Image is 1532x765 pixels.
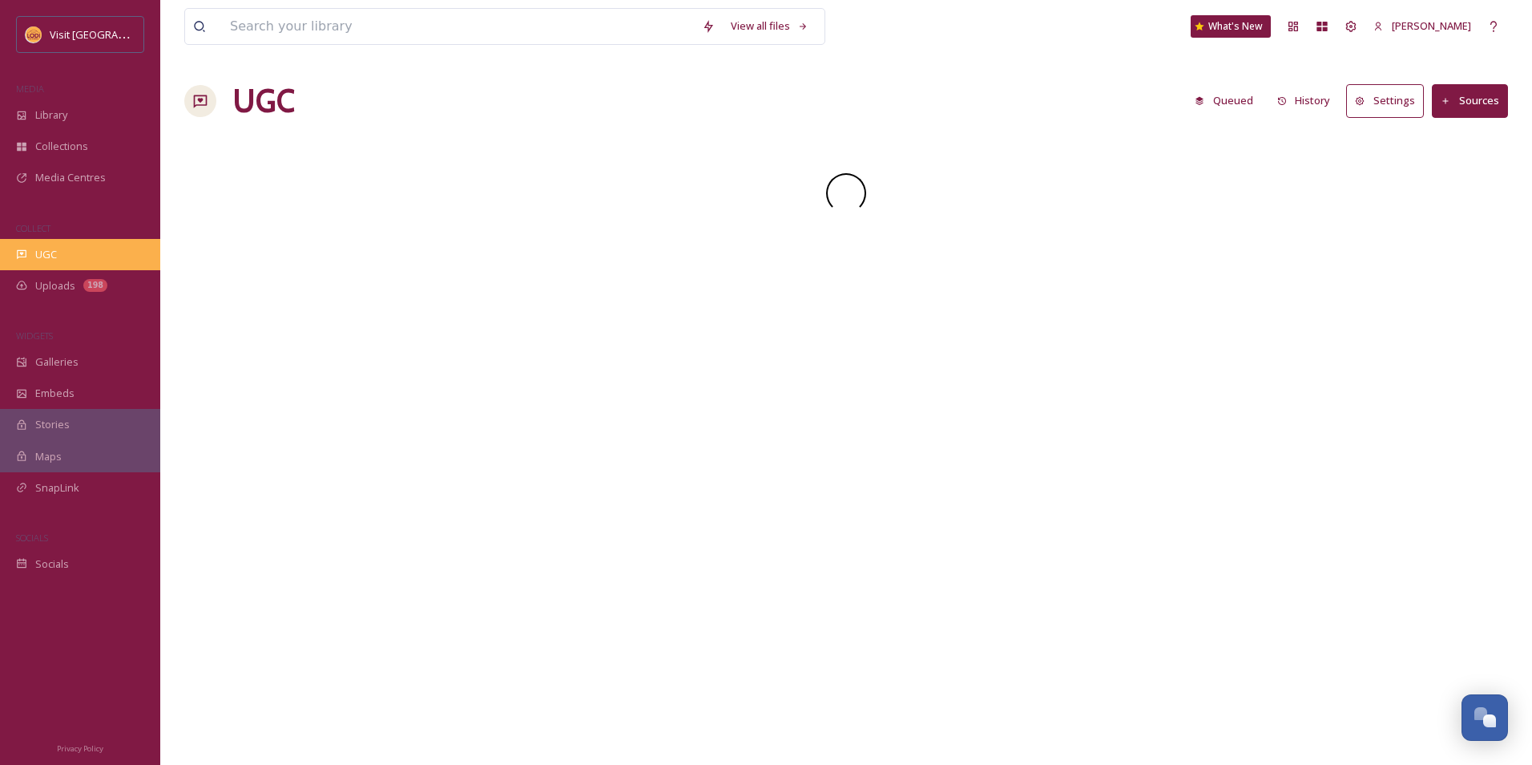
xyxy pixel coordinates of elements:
[26,26,42,42] img: Square%20Social%20Visit%20Lodi.png
[1187,85,1269,116] a: Queued
[1432,84,1508,117] button: Sources
[35,386,75,401] span: Embeds
[723,10,816,42] a: View all files
[16,330,53,342] span: WIDGETS
[1346,84,1432,117] a: Settings
[1269,85,1339,116] button: History
[35,107,67,123] span: Library
[35,278,75,293] span: Uploads
[35,139,88,154] span: Collections
[1346,84,1424,117] button: Settings
[16,532,48,544] span: SOCIALS
[16,222,50,234] span: COLLECT
[35,354,79,370] span: Galleries
[1392,18,1471,33] span: [PERSON_NAME]
[50,26,174,42] span: Visit [GEOGRAPHIC_DATA]
[16,83,44,95] span: MEDIA
[1187,85,1261,116] button: Queued
[35,557,69,572] span: Socials
[1269,85,1347,116] a: History
[1365,10,1479,42] a: [PERSON_NAME]
[57,743,103,754] span: Privacy Policy
[222,9,694,44] input: Search your library
[1461,694,1508,741] button: Open Chat
[35,449,62,464] span: Maps
[35,247,57,262] span: UGC
[83,279,107,292] div: 198
[1191,15,1271,38] a: What's New
[35,170,106,185] span: Media Centres
[35,417,70,432] span: Stories
[232,77,295,125] a: UGC
[35,480,79,496] span: SnapLink
[57,738,103,757] a: Privacy Policy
